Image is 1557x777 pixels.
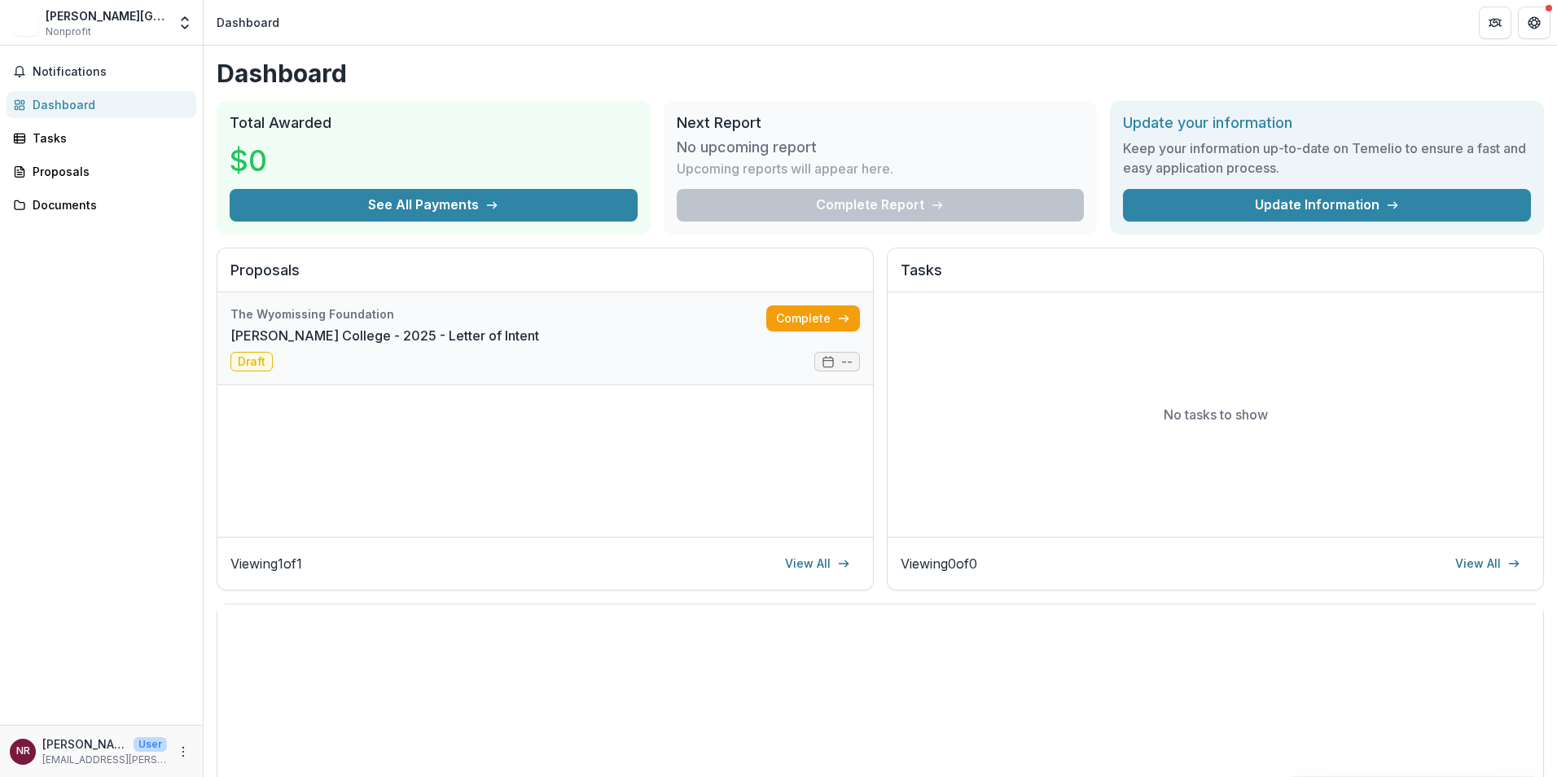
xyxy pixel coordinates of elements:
nav: breadcrumb [210,11,286,34]
button: Partners [1479,7,1511,39]
p: [PERSON_NAME] [42,735,127,753]
button: Open entity switcher [173,7,196,39]
button: See All Payments [230,189,638,222]
h2: Total Awarded [230,114,638,132]
p: Upcoming reports will appear here. [677,159,893,178]
a: [PERSON_NAME] College - 2025 - Letter of Intent [230,326,539,345]
h2: Update your information [1123,114,1531,132]
p: No tasks to show [1164,405,1268,424]
a: Update Information [1123,189,1531,222]
a: Documents [7,191,196,218]
div: Documents [33,196,183,213]
div: Dashboard [33,96,183,113]
div: Tasks [33,129,183,147]
button: More [173,742,193,762]
button: Get Help [1518,7,1550,39]
a: Complete [766,305,860,331]
div: [PERSON_NAME][GEOGRAPHIC_DATA] [46,7,167,24]
h3: No upcoming report [677,138,817,156]
h2: Proposals [230,261,860,292]
a: Proposals [7,158,196,185]
h3: Keep your information up-to-date on Temelio to ensure a fast and easy application process. [1123,138,1531,178]
a: View All [775,551,860,577]
img: Albright College [13,10,39,36]
h1: Dashboard [217,59,1544,88]
div: Proposals [33,163,183,180]
a: Dashboard [7,91,196,118]
p: Viewing 1 of 1 [230,554,302,573]
h2: Tasks [901,261,1530,292]
p: User [134,737,167,752]
a: View All [1445,551,1530,577]
button: Notifications [7,59,196,85]
a: Tasks [7,125,196,151]
div: Dashboard [217,14,279,31]
h2: Next Report [677,114,1085,132]
div: Nate Rothermel [16,746,30,757]
span: Notifications [33,65,190,79]
h3: $0 [230,138,352,182]
p: [EMAIL_ADDRESS][PERSON_NAME][DOMAIN_NAME] [42,753,167,767]
p: Viewing 0 of 0 [901,554,977,573]
span: Nonprofit [46,24,91,39]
